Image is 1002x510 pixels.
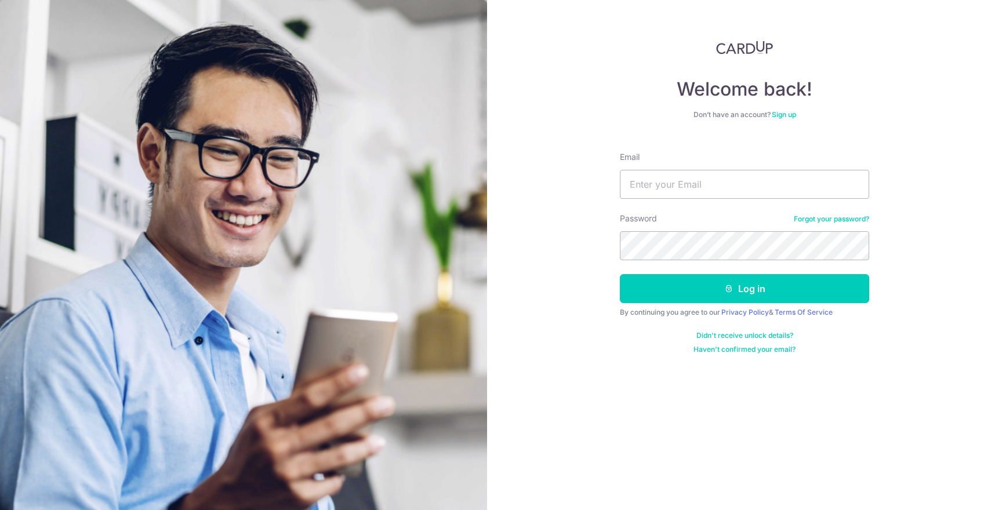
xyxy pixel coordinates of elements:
a: Privacy Policy [721,308,769,316]
a: Haven't confirmed your email? [694,345,796,354]
input: Enter your Email [620,170,869,199]
a: Sign up [772,110,796,119]
h4: Welcome back! [620,78,869,101]
a: Didn't receive unlock details? [696,331,793,340]
a: Forgot your password? [794,214,869,224]
button: Log in [620,274,869,303]
label: Password [620,213,657,224]
a: Terms Of Service [775,308,833,316]
label: Email [620,151,640,163]
div: Don’t have an account? [620,110,869,119]
div: By continuing you agree to our & [620,308,869,317]
img: CardUp Logo [716,41,773,54]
